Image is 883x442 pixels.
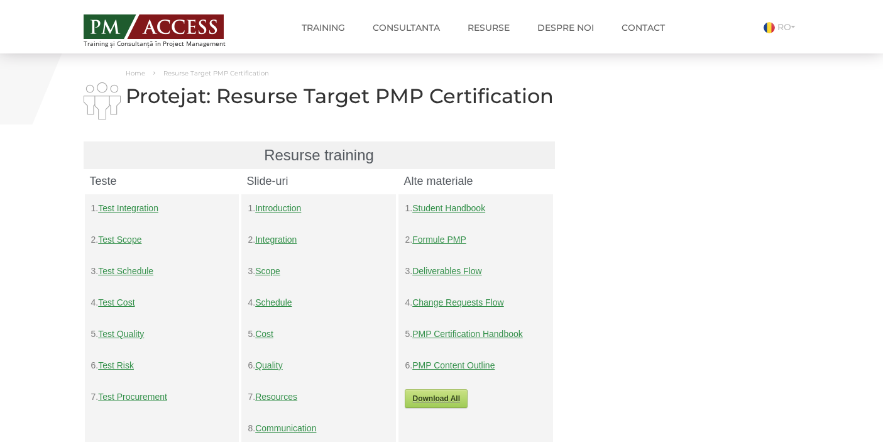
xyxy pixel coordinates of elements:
[255,423,316,433] a: Communication
[612,15,674,40] a: Contact
[255,360,283,370] a: Quality
[84,40,249,47] span: Training și Consultanță în Project Management
[246,175,391,187] h4: Slide-uri
[84,11,249,47] a: Training și Consultanță în Project Management
[248,389,390,405] p: 7.
[412,266,481,276] a: Deliverables Flow
[405,358,547,373] p: 6.
[98,203,158,213] a: Test Integration
[255,203,301,213] a: Introduction
[84,82,121,119] img: i-02.png
[405,295,547,311] p: 4.
[91,263,233,279] p: 3.
[248,358,390,373] p: 6.
[255,329,273,339] a: Cost
[248,232,390,248] p: 2.
[403,175,548,187] h4: Alte materiale
[84,85,555,107] h1: Protejat: Resurse Target PMP Certification
[255,392,297,402] a: Resources
[363,15,449,40] a: Consultanta
[98,297,134,307] a: Test Cost
[764,21,800,33] a: RO
[98,235,141,245] a: Test Scope
[98,360,134,370] a: Test Risk
[84,14,224,39] img: PM ACCESS - Echipa traineri si consultanti certificati PMP: Narciss Popescu, Mihai Olaru, Monica ...
[91,358,233,373] p: 6.
[528,15,603,40] a: Despre noi
[458,15,519,40] a: Resurse
[98,266,153,276] a: Test Schedule
[248,421,390,436] p: 8.
[405,326,547,342] p: 5.
[412,329,523,339] a: PMP Certification Handbook
[405,201,547,216] p: 1.
[91,295,233,311] p: 4.
[163,69,269,77] span: Resurse Target PMP Certification
[412,235,466,245] a: Formule PMP
[91,326,233,342] p: 5.
[90,175,234,187] h4: Teste
[405,263,547,279] p: 3.
[255,235,297,245] a: Integration
[412,360,495,370] a: PMP Content Outline
[248,295,390,311] p: 4.
[412,203,485,213] a: Student Handbook
[405,232,547,248] p: 2.
[91,389,233,405] p: 7.
[255,266,280,276] a: Scope
[248,326,390,342] p: 5.
[91,232,233,248] p: 2.
[764,22,775,33] img: Romana
[248,201,390,216] p: 1.
[248,263,390,279] p: 3.
[90,148,549,163] h3: Resurse training
[292,15,354,40] a: Training
[255,297,292,307] a: Schedule
[405,389,468,408] a: Download All
[412,297,504,307] a: Change Requests Flow
[98,392,167,402] a: Test Procurement
[98,329,144,339] a: Test Quality
[126,69,145,77] a: Home
[91,201,233,216] p: 1.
